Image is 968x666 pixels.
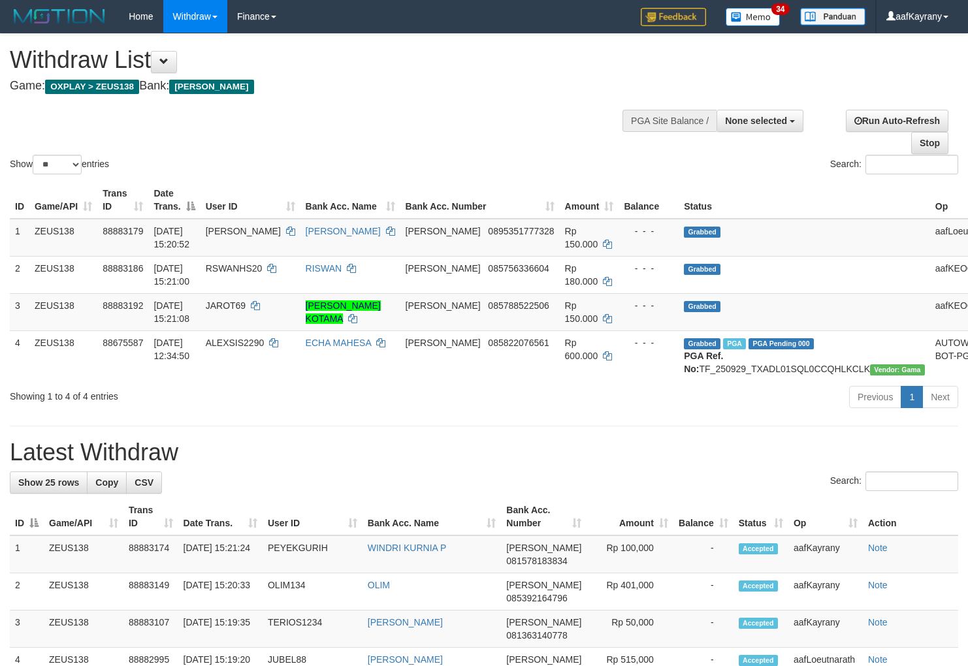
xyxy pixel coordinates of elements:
span: [PERSON_NAME] [406,263,481,274]
a: Stop [911,132,948,154]
span: Accepted [739,580,778,592]
a: ECHA MAHESA [306,338,371,348]
span: Copy 081578183834 to clipboard [506,556,567,566]
th: Date Trans.: activate to sort column ascending [178,498,263,535]
span: OXPLAY > ZEUS138 [45,80,139,94]
span: Rp 600.000 [565,338,598,361]
th: Trans ID: activate to sort column ascending [123,498,178,535]
div: - - - [624,299,673,312]
span: [PERSON_NAME] [406,226,481,236]
span: ALEXSIS2290 [206,338,265,348]
span: Copy [95,477,118,488]
div: PGA Site Balance / [622,110,717,132]
a: CSV [126,471,162,494]
th: Trans ID: activate to sort column ascending [97,182,148,219]
span: [DATE] 15:20:52 [153,226,189,249]
th: User ID: activate to sort column ascending [263,498,363,535]
a: Show 25 rows [10,471,88,494]
th: Bank Acc. Number: activate to sort column ascending [501,498,587,535]
td: ZEUS138 [29,256,97,293]
span: Rp 150.000 [565,226,598,249]
td: - [673,610,734,648]
td: ZEUS138 [44,610,123,648]
td: 88883107 [123,610,178,648]
td: ZEUS138 [44,573,123,610]
input: Search: [865,155,958,174]
span: Accepted [739,655,778,666]
a: Note [868,617,888,627]
td: 4 [10,330,29,381]
h4: Game: Bank: [10,80,632,93]
span: Show 25 rows [18,477,79,488]
th: ID: activate to sort column descending [10,498,44,535]
th: Game/API: activate to sort column ascending [29,182,97,219]
td: Rp 100,000 [587,535,673,573]
th: Balance [619,182,679,219]
a: Note [868,654,888,665]
div: - - - [624,225,673,238]
a: Run Auto-Refresh [846,110,948,132]
span: [PERSON_NAME] [506,580,581,590]
span: Copy 085788522506 to clipboard [488,300,549,311]
span: Copy 085392164796 to clipboard [506,593,567,603]
div: Showing 1 to 4 of 4 entries [10,385,394,403]
span: CSV [135,477,153,488]
span: None selected [725,116,787,126]
td: [DATE] 15:19:35 [178,610,263,648]
select: Showentries [33,155,82,174]
img: Button%20Memo.svg [726,8,781,26]
th: Amount: activate to sort column ascending [560,182,619,219]
td: PEYEKGURIH [263,535,363,573]
span: 88883179 [103,226,143,236]
span: Accepted [739,543,778,554]
button: None selected [717,110,803,132]
img: panduan.png [800,8,865,25]
td: Rp 401,000 [587,573,673,610]
td: ZEUS138 [29,219,97,257]
a: Note [868,543,888,553]
span: [PERSON_NAME] [169,80,253,94]
td: [DATE] 15:21:24 [178,535,263,573]
span: Grabbed [684,264,720,275]
h1: Latest Withdraw [10,439,958,466]
th: ID [10,182,29,219]
span: [PERSON_NAME] [506,654,581,665]
th: Status: activate to sort column ascending [734,498,788,535]
td: 3 [10,293,29,330]
span: [PERSON_NAME] [406,300,481,311]
td: 2 [10,256,29,293]
th: Status [679,182,930,219]
th: Date Trans.: activate to sort column descending [148,182,200,219]
td: aafKayrany [788,535,863,573]
span: [PERSON_NAME] [506,617,581,627]
span: 88883192 [103,300,143,311]
td: aafKayrany [788,573,863,610]
a: [PERSON_NAME] [368,654,443,665]
th: User ID: activate to sort column ascending [201,182,300,219]
a: RISWAN [306,263,342,274]
span: [PERSON_NAME] [406,338,481,348]
a: 1 [901,386,923,408]
td: 3 [10,610,44,648]
img: Feedback.jpg [641,8,706,26]
a: Next [922,386,958,408]
td: TF_250929_TXADL01SQL0CCQHLKCLK [679,330,930,381]
span: Copy 081363140778 to clipboard [506,630,567,641]
th: Op: activate to sort column ascending [788,498,863,535]
span: Marked by aafpengsreynich [723,338,746,349]
span: Copy 085756336604 to clipboard [488,263,549,274]
a: Previous [849,386,901,408]
img: MOTION_logo.png [10,7,109,26]
label: Show entries [10,155,109,174]
div: - - - [624,336,673,349]
span: Grabbed [684,227,720,238]
td: 88883174 [123,535,178,573]
span: Grabbed [684,301,720,312]
a: WINDRI KURNIA P [368,543,447,553]
span: Rp 180.000 [565,263,598,287]
span: [PERSON_NAME] [206,226,281,236]
th: Bank Acc. Name: activate to sort column ascending [300,182,400,219]
label: Search: [830,155,958,174]
span: PGA Pending [749,338,814,349]
span: Copy 085822076561 to clipboard [488,338,549,348]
